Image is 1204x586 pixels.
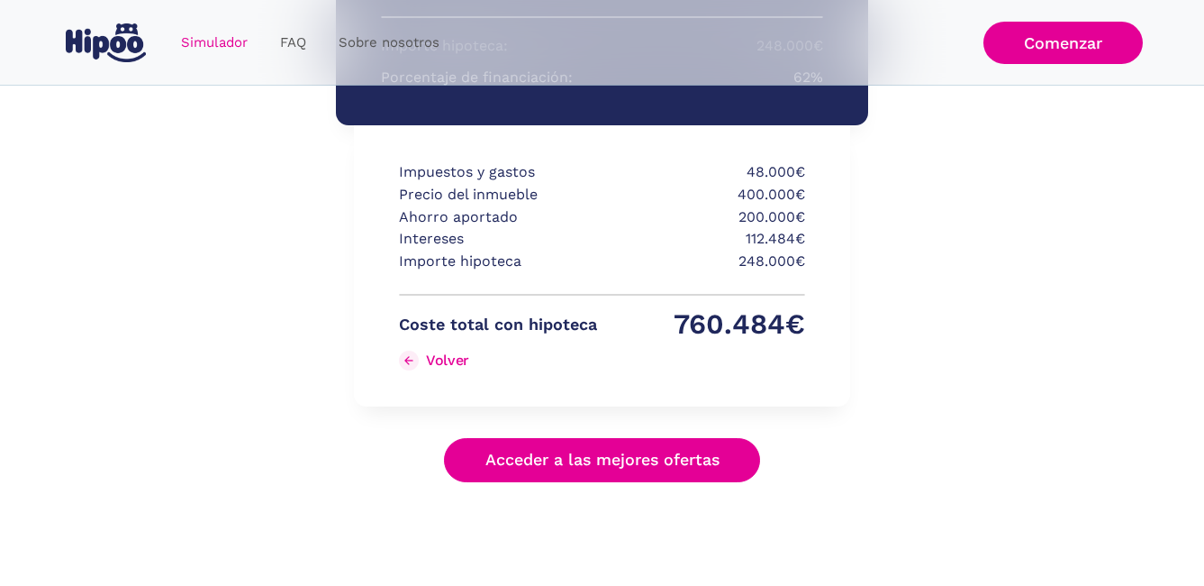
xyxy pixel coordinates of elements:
p: Intereses [399,228,597,251]
a: Comenzar [983,22,1143,64]
p: Coste total con hipoteca [399,314,597,336]
p: 200.000€ [607,206,805,229]
a: Simulador [165,25,264,60]
a: Volver [399,346,597,375]
a: FAQ [264,25,322,60]
p: 400.000€ [607,184,805,206]
a: Acceder a las mejores ofertas [444,438,761,482]
p: Importe hipoteca [399,251,597,273]
p: 48.000€ [607,161,805,184]
a: Sobre nosotros [322,25,456,60]
p: 112.484€ [607,228,805,251]
p: Ahorro aportado [399,206,597,229]
p: 248.000€ [607,251,805,273]
p: Precio del inmueble [399,184,597,206]
p: 760.484€ [607,314,805,336]
a: home [62,16,150,69]
div: Volver [426,352,469,369]
p: Impuestos y gastos [399,161,597,184]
